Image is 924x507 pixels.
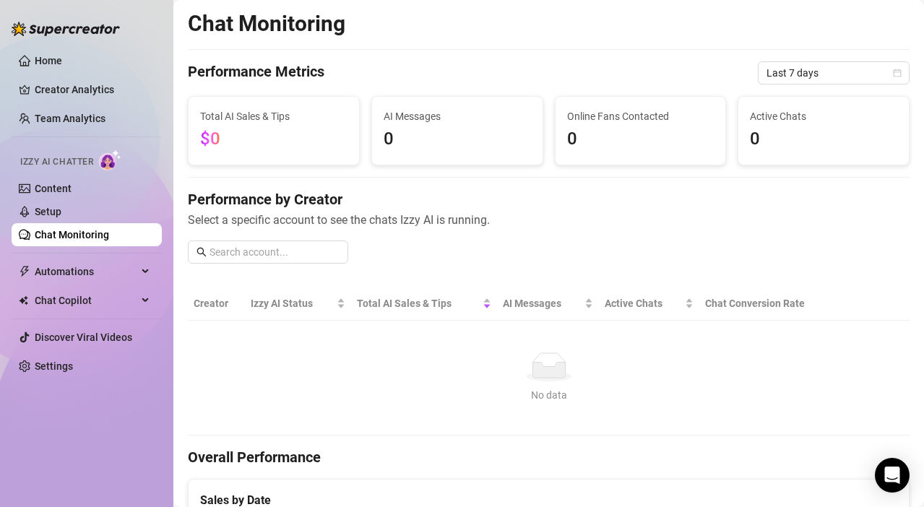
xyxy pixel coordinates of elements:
[188,447,910,467] h4: Overall Performance
[200,129,220,149] span: $0
[35,229,109,240] a: Chat Monitoring
[200,108,347,124] span: Total AI Sales & Tips
[351,287,497,321] th: Total AI Sales & Tips
[188,211,910,229] span: Select a specific account to see the chats Izzy AI is running.
[188,10,345,38] h2: Chat Monitoring
[893,69,902,77] span: calendar
[599,287,699,321] th: Active Chats
[35,55,62,66] a: Home
[567,126,714,153] span: 0
[188,61,324,84] h4: Performance Metrics
[497,287,598,321] th: AI Messages
[35,113,105,124] a: Team Analytics
[12,22,120,36] img: logo-BBDzfeDw.svg
[99,149,121,170] img: AI Chatter
[19,295,28,305] img: Chat Copilot
[35,183,72,194] a: Content
[35,206,61,217] a: Setup
[35,331,132,343] a: Discover Viral Videos
[20,155,93,169] span: Izzy AI Chatter
[875,458,910,493] div: Open Intercom Messenger
[750,126,897,153] span: 0
[199,387,898,403] div: No data
[35,360,73,372] a: Settings
[19,266,30,277] span: thunderbolt
[35,78,150,101] a: Creator Analytics
[35,260,137,283] span: Automations
[767,62,901,84] span: Last 7 days
[245,287,351,321] th: Izzy AI Status
[567,108,714,124] span: Online Fans Contacted
[251,295,334,311] span: Izzy AI Status
[750,108,897,124] span: Active Chats
[503,295,581,311] span: AI Messages
[188,287,245,321] th: Creator
[357,295,480,311] span: Total AI Sales & Tips
[197,247,207,257] span: search
[699,287,837,321] th: Chat Conversion Rate
[384,126,531,153] span: 0
[210,244,340,260] input: Search account...
[188,189,910,209] h4: Performance by Creator
[384,108,531,124] span: AI Messages
[35,289,137,312] span: Chat Copilot
[605,295,682,311] span: Active Chats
